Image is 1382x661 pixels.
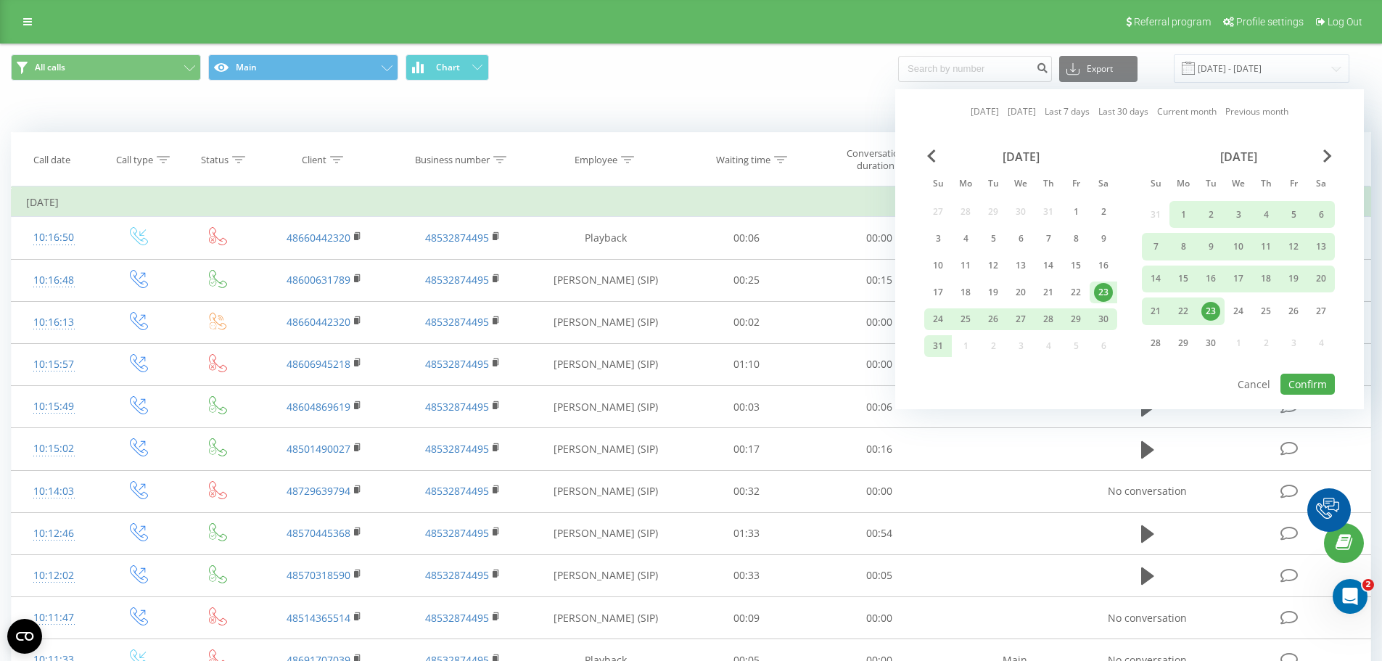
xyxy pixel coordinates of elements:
div: Fri Aug 15, 2025 [1062,255,1090,276]
div: Thu Aug 21, 2025 [1035,282,1062,303]
div: 5 [1284,205,1303,224]
td: [DATE] [12,188,1371,217]
a: Last 30 days [1098,104,1148,118]
div: 10 [929,256,947,275]
a: 48606945218 [287,357,350,371]
abbr: Friday [1065,174,1087,196]
div: Tue Sep 23, 2025 [1197,297,1225,324]
div: 28 [1146,334,1165,353]
div: 15 [1066,256,1085,275]
div: Sun Sep 14, 2025 [1142,266,1169,292]
div: 6 [1312,205,1330,224]
a: 48532874495 [425,315,489,329]
td: 00:54 [813,512,946,554]
div: 7 [1146,237,1165,256]
div: Wed Aug 27, 2025 [1007,308,1035,330]
div: 30 [1201,334,1220,353]
div: 17 [1229,269,1248,288]
div: 16 [1201,269,1220,288]
div: Thu Sep 25, 2025 [1252,297,1280,324]
div: Sun Aug 24, 2025 [924,308,952,330]
td: 00:03 [680,386,813,428]
div: 30 [1094,310,1113,329]
td: 00:32 [680,470,813,512]
div: 10:16:50 [26,223,82,252]
div: 28 [1039,310,1058,329]
div: Wed Sep 24, 2025 [1225,297,1252,324]
a: 48570318590 [287,568,350,582]
div: Mon Aug 4, 2025 [952,228,979,250]
div: Tue Aug 12, 2025 [979,255,1007,276]
td: 00:02 [680,301,813,343]
div: Tue Aug 5, 2025 [979,228,1007,250]
div: 8 [1174,237,1193,256]
div: Mon Sep 22, 2025 [1169,297,1197,324]
div: Sat Sep 27, 2025 [1307,297,1335,324]
div: 10:15:49 [26,393,82,421]
span: 2 [1362,579,1374,591]
td: 00:25 [680,259,813,301]
td: 00:15 [813,259,946,301]
div: 10:15:02 [26,435,82,463]
div: 1 [1066,202,1085,221]
a: 48501490027 [287,442,350,456]
td: 00:06 [680,217,813,259]
a: Last 7 days [1045,104,1090,118]
td: 01:10 [680,343,813,385]
div: 8 [1066,229,1085,248]
a: [DATE] [971,104,999,118]
td: 00:16 [813,428,946,470]
div: 3 [929,229,947,248]
a: 48532874495 [425,484,489,498]
td: 00:00 [813,470,946,512]
td: [PERSON_NAME] (SIP) [532,597,680,639]
div: Wed Aug 13, 2025 [1007,255,1035,276]
div: 20 [1312,269,1330,288]
td: 00:06 [813,386,946,428]
td: 00:17 [680,428,813,470]
div: 23 [1201,302,1220,321]
div: Tue Aug 19, 2025 [979,282,1007,303]
a: 48532874495 [425,400,489,414]
div: Sat Sep 20, 2025 [1307,266,1335,292]
div: Tue Sep 16, 2025 [1197,266,1225,292]
div: 6 [1011,229,1030,248]
div: 10:16:48 [26,266,82,295]
button: Cancel [1230,374,1278,395]
div: 24 [929,310,947,329]
div: Tue Aug 26, 2025 [979,308,1007,330]
div: Sun Sep 7, 2025 [1142,233,1169,260]
div: Sun Aug 31, 2025 [924,335,952,357]
div: Mon Aug 11, 2025 [952,255,979,276]
div: Fri Sep 5, 2025 [1280,201,1307,228]
div: 13 [1011,256,1030,275]
div: 27 [1011,310,1030,329]
div: 27 [1312,302,1330,321]
button: Chart [406,54,489,81]
div: 29 [1174,334,1193,353]
div: 4 [956,229,975,248]
div: 21 [1039,283,1058,302]
div: 5 [984,229,1003,248]
a: Previous month [1225,104,1288,118]
div: 22 [1174,302,1193,321]
div: Tue Sep 2, 2025 [1197,201,1225,228]
a: 48532874495 [425,526,489,540]
div: Status [201,154,229,166]
div: 24 [1229,302,1248,321]
div: Fri Sep 26, 2025 [1280,297,1307,324]
a: 48532874495 [425,568,489,582]
abbr: Wednesday [1010,174,1032,196]
div: Mon Sep 15, 2025 [1169,266,1197,292]
div: 20 [1011,283,1030,302]
td: [PERSON_NAME] (SIP) [532,470,680,512]
abbr: Saturday [1310,174,1332,196]
abbr: Monday [955,174,976,196]
div: 10:12:46 [26,520,82,548]
abbr: Sunday [1145,174,1167,196]
td: 00:00 [813,343,946,385]
div: 1 [1174,205,1193,224]
button: Export [1059,56,1138,82]
button: Open CMP widget [7,619,42,654]
a: 48570445368 [287,526,350,540]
